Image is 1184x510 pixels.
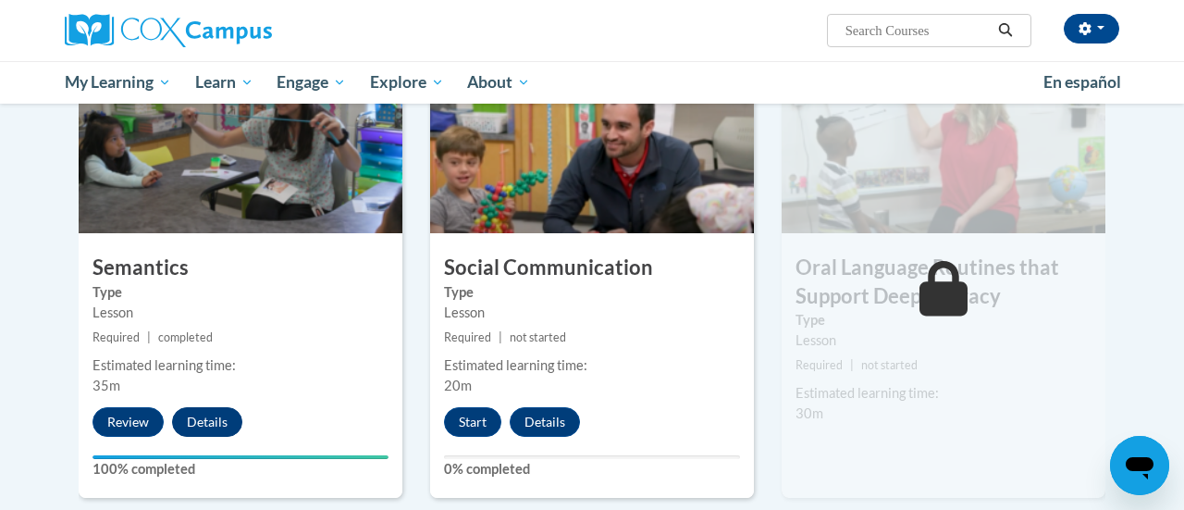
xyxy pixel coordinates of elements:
[444,355,740,376] div: Estimated learning time:
[795,358,843,372] span: Required
[499,330,502,344] span: |
[1043,72,1121,92] span: En español
[992,19,1019,42] button: Search
[92,378,120,393] span: 35m
[782,254,1105,311] h3: Oral Language Routines that Support Deep Literacy
[92,303,388,323] div: Lesson
[510,407,580,437] button: Details
[51,61,1133,104] div: Main menu
[92,330,140,344] span: Required
[782,48,1105,233] img: Course Image
[430,254,754,282] h3: Social Communication
[53,61,183,104] a: My Learning
[92,282,388,303] label: Type
[172,407,242,437] button: Details
[158,330,213,344] span: completed
[92,455,388,459] div: Your progress
[467,71,530,93] span: About
[79,254,402,282] h3: Semantics
[65,71,171,93] span: My Learning
[92,459,388,479] label: 100% completed
[79,48,402,233] img: Course Image
[195,71,253,93] span: Learn
[444,303,740,323] div: Lesson
[1110,436,1169,495] iframe: Button to launch messaging window
[65,14,272,47] img: Cox Campus
[444,282,740,303] label: Type
[265,61,358,104] a: Engage
[444,459,740,479] label: 0% completed
[370,71,444,93] span: Explore
[92,355,388,376] div: Estimated learning time:
[430,48,754,233] img: Course Image
[444,330,491,344] span: Required
[92,407,164,437] button: Review
[444,378,472,393] span: 20m
[277,71,346,93] span: Engage
[147,330,151,344] span: |
[444,407,501,437] button: Start
[1031,63,1133,102] a: En español
[456,61,543,104] a: About
[795,383,1091,404] div: Estimated learning time:
[65,14,398,47] a: Cox Campus
[850,358,854,372] span: |
[795,310,1091,330] label: Type
[1064,14,1119,44] button: Account Settings
[358,61,456,104] a: Explore
[183,61,265,104] a: Learn
[795,330,1091,351] div: Lesson
[861,358,918,372] span: not started
[795,405,823,421] span: 30m
[510,330,566,344] span: not started
[844,19,992,42] input: Search Courses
